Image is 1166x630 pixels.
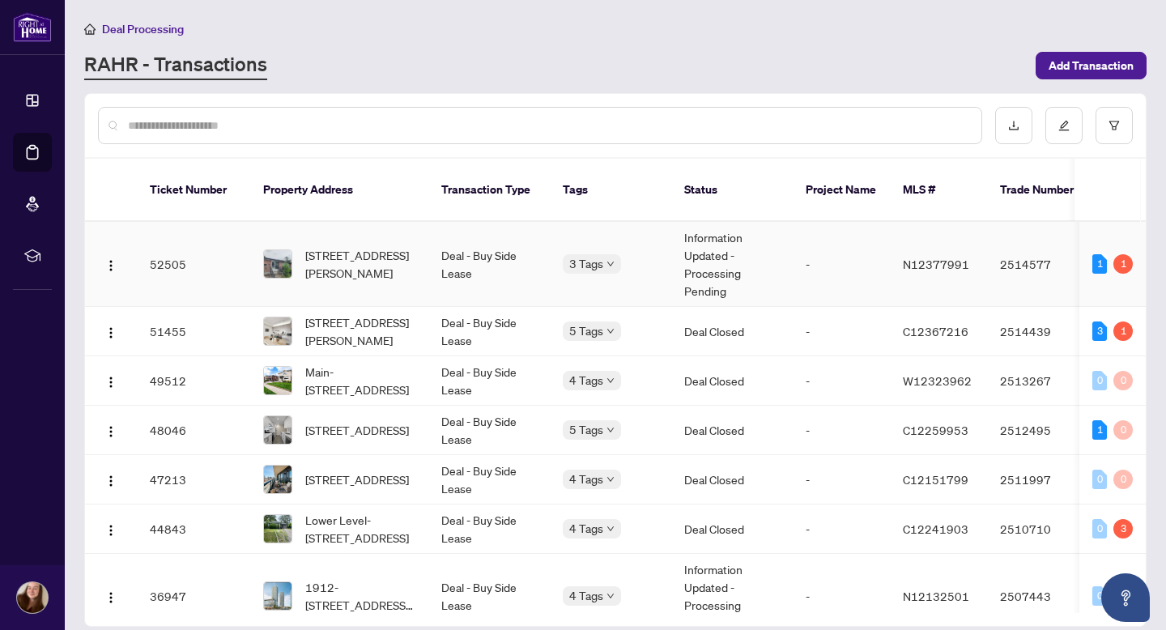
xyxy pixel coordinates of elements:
td: Deal - Buy Side Lease [428,406,550,455]
span: [STREET_ADDRESS][PERSON_NAME] [305,313,415,349]
span: C12151799 [903,472,968,487]
td: 2512495 [987,406,1100,455]
img: Logo [104,524,117,537]
div: 1 [1092,420,1107,440]
span: 4 Tags [569,371,603,389]
td: - [793,356,890,406]
div: 0 [1113,371,1133,390]
th: Project Name [793,159,890,222]
th: Status [671,159,793,222]
span: 4 Tags [569,586,603,605]
img: thumbnail-img [264,416,291,444]
span: down [606,377,615,385]
img: thumbnail-img [264,582,291,610]
th: Ticket Number [137,159,250,222]
button: filter [1096,107,1133,144]
td: Deal Closed [671,406,793,455]
button: Add Transaction [1036,52,1147,79]
button: Logo [98,368,124,394]
button: Logo [98,583,124,609]
img: Logo [104,475,117,487]
span: 4 Tags [569,470,603,488]
span: edit [1058,120,1070,131]
span: 4 Tags [569,519,603,538]
td: Deal Closed [671,356,793,406]
img: thumbnail-img [264,515,291,543]
div: 0 [1113,470,1133,489]
div: 0 [1092,371,1107,390]
td: Deal - Buy Side Lease [428,307,550,356]
td: Information Updated - Processing Pending [671,222,793,307]
td: Deal - Buy Side Lease [428,455,550,504]
div: 0 [1092,470,1107,489]
td: Deal - Buy Side Lease [428,504,550,554]
div: 1 [1113,321,1133,341]
span: down [606,592,615,600]
span: download [1008,120,1019,131]
th: MLS # [890,159,987,222]
th: Property Address [250,159,428,222]
img: thumbnail-img [264,317,291,345]
td: 49512 [137,356,250,406]
span: C12367216 [903,324,968,338]
div: 1 [1092,254,1107,274]
td: - [793,504,890,554]
span: Add Transaction [1049,53,1134,79]
span: 3 Tags [569,254,603,273]
span: N12132501 [903,589,969,603]
th: Transaction Type [428,159,550,222]
td: 44843 [137,504,250,554]
span: [STREET_ADDRESS] [305,421,409,439]
span: 1912-[STREET_ADDRESS][PERSON_NAME] [305,578,415,614]
td: 2513267 [987,356,1100,406]
span: N12377991 [903,257,969,271]
span: down [606,260,615,268]
img: Logo [104,326,117,339]
div: 1 [1113,254,1133,274]
img: Logo [104,425,117,438]
div: 0 [1092,519,1107,538]
span: [STREET_ADDRESS][PERSON_NAME] [305,246,415,282]
div: 3 [1092,321,1107,341]
span: C12259953 [903,423,968,437]
img: thumbnail-img [264,367,291,394]
span: down [606,426,615,434]
img: Logo [104,376,117,389]
span: [STREET_ADDRESS] [305,470,409,488]
td: Deal - Buy Side Lease [428,222,550,307]
button: Logo [98,251,124,277]
td: Deal Closed [671,307,793,356]
td: 2514577 [987,222,1100,307]
td: Deal - Buy Side Lease [428,356,550,406]
td: 51455 [137,307,250,356]
button: Logo [98,516,124,542]
img: Profile Icon [17,582,48,613]
img: Logo [104,259,117,272]
td: Deal Closed [671,504,793,554]
span: home [84,23,96,35]
td: - [793,307,890,356]
td: 2514439 [987,307,1100,356]
span: Lower Level-[STREET_ADDRESS] [305,511,415,547]
button: Logo [98,417,124,443]
span: C12241903 [903,521,968,536]
span: 5 Tags [569,420,603,439]
button: Open asap [1101,573,1150,622]
span: down [606,475,615,483]
button: Logo [98,318,124,344]
img: logo [13,12,52,42]
td: - [793,222,890,307]
span: W12323962 [903,373,972,388]
span: 5 Tags [569,321,603,340]
button: edit [1045,107,1083,144]
span: filter [1109,120,1120,131]
a: RAHR - Transactions [84,51,267,80]
span: down [606,327,615,335]
td: Deal Closed [671,455,793,504]
td: - [793,406,890,455]
img: thumbnail-img [264,250,291,278]
th: Tags [550,159,671,222]
td: 52505 [137,222,250,307]
img: Logo [104,591,117,604]
td: - [793,455,890,504]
